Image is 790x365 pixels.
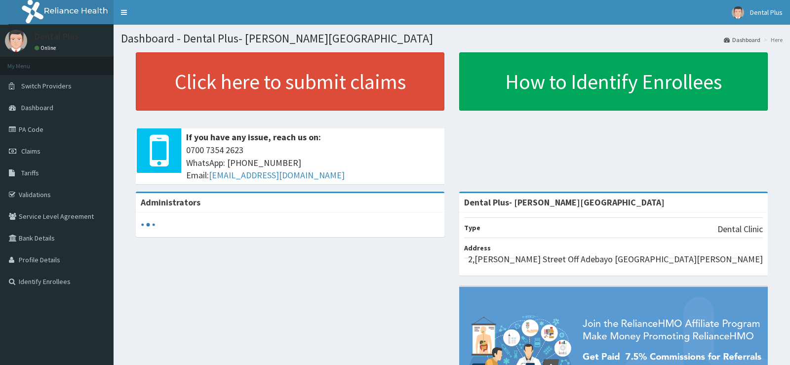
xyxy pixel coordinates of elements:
[724,36,760,44] a: Dashboard
[750,8,783,17] span: Dental Plus
[209,169,345,181] a: [EMAIL_ADDRESS][DOMAIN_NAME]
[141,217,156,232] svg: audio-loading
[717,223,763,236] p: Dental Clinic
[459,52,768,111] a: How to Identify Enrollees
[21,103,53,112] span: Dashboard
[35,32,79,41] p: Dental Plus
[121,32,783,45] h1: Dashboard - Dental Plus- [PERSON_NAME][GEOGRAPHIC_DATA]
[464,223,480,232] b: Type
[464,243,491,252] b: Address
[136,52,444,111] a: Click here to submit claims
[761,36,783,44] li: Here
[21,147,40,156] span: Claims
[35,44,58,51] a: Online
[21,168,39,177] span: Tariffs
[186,131,321,143] b: If you have any issue, reach us on:
[141,197,200,208] b: Administrators
[5,30,27,52] img: User Image
[21,81,72,90] span: Switch Providers
[464,197,665,208] strong: Dental Plus- [PERSON_NAME][GEOGRAPHIC_DATA]
[468,253,763,266] p: 2,[PERSON_NAME] Street Off Adebayo [GEOGRAPHIC_DATA][PERSON_NAME]
[732,6,744,19] img: User Image
[186,144,439,182] span: 0700 7354 2623 WhatsApp: [PHONE_NUMBER] Email:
